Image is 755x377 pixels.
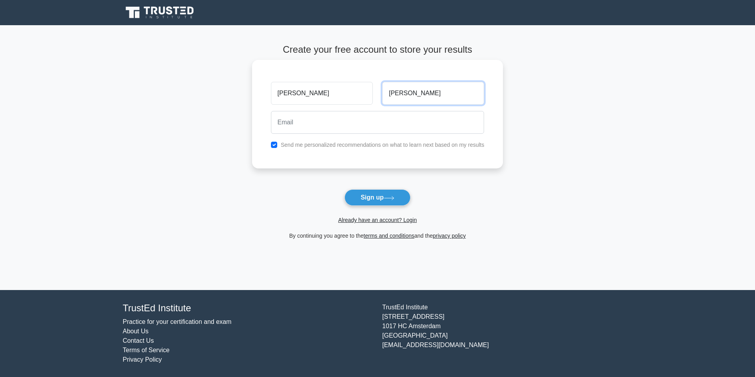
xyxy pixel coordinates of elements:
[271,82,373,105] input: First name
[123,318,232,325] a: Practice for your certification and exam
[433,233,466,239] a: privacy policy
[377,303,637,364] div: TrustEd Institute [STREET_ADDRESS] 1017 HC Amsterdam [GEOGRAPHIC_DATA] [EMAIL_ADDRESS][DOMAIN_NAME]
[247,231,508,240] div: By continuing you agree to the and the
[123,337,154,344] a: Contact Us
[123,347,169,353] a: Terms of Service
[252,44,503,55] h4: Create your free account to store your results
[271,111,484,134] input: Email
[338,217,417,223] a: Already have an account? Login
[281,142,484,148] label: Send me personalized recommendations on what to learn next based on my results
[344,189,411,206] button: Sign up
[123,328,149,334] a: About Us
[382,82,484,105] input: Last name
[123,356,162,363] a: Privacy Policy
[123,303,373,314] h4: TrustEd Institute
[364,233,414,239] a: terms and conditions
